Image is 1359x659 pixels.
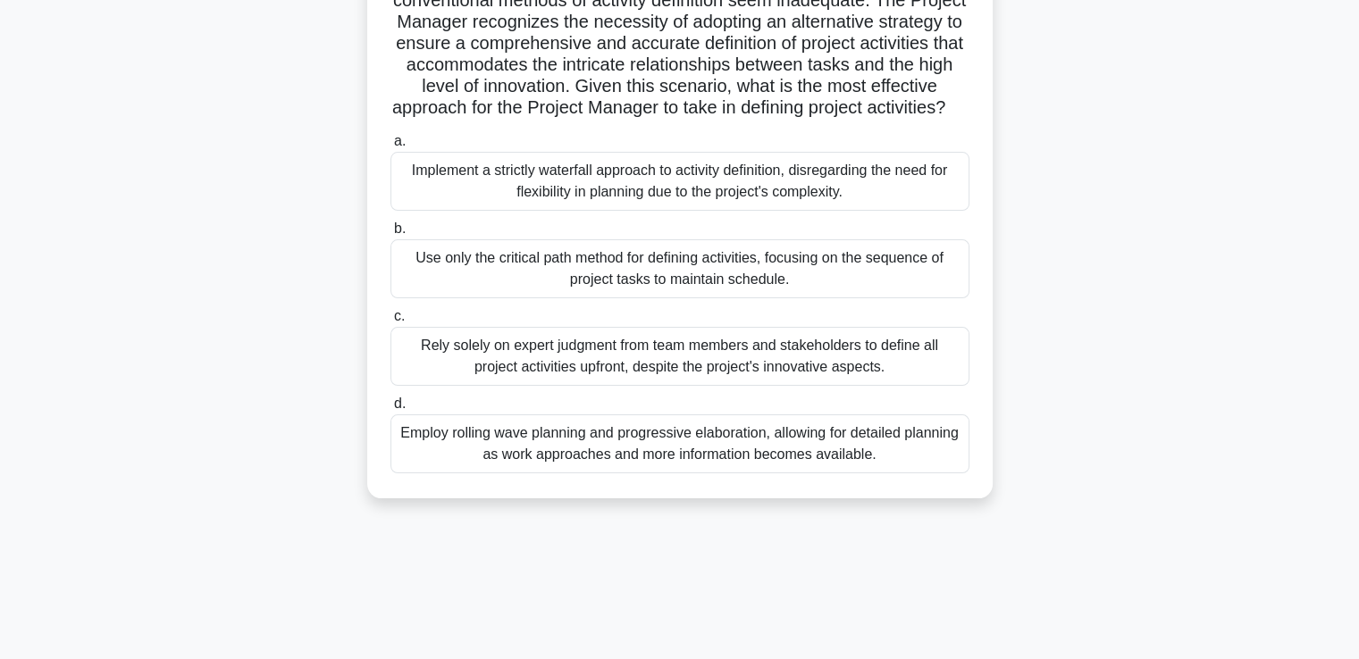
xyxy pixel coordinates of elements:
[390,414,969,473] div: Employ rolling wave planning and progressive elaboration, allowing for detailed planning as work ...
[394,221,406,236] span: b.
[394,396,406,411] span: d.
[390,327,969,386] div: Rely solely on expert judgment from team members and stakeholders to define all project activitie...
[390,152,969,211] div: Implement a strictly waterfall approach to activity definition, disregarding the need for flexibi...
[390,239,969,298] div: Use only the critical path method for defining activities, focusing on the sequence of project ta...
[394,133,406,148] span: a.
[394,308,405,323] span: c.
